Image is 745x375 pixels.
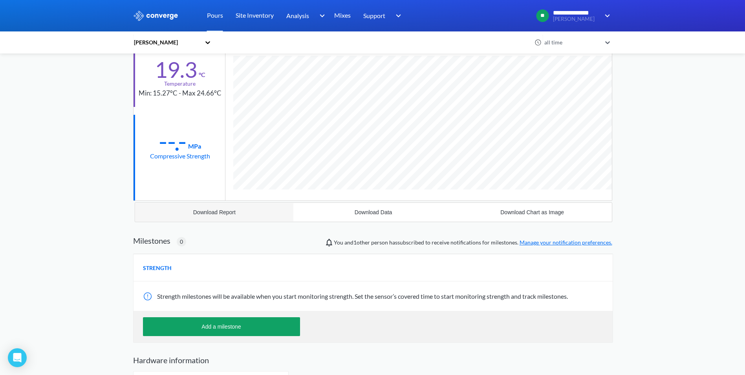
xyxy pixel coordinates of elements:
[180,237,183,246] span: 0
[157,292,568,300] span: Strength milestones will be available when you start monitoring strength. Set the sensor’s covere...
[324,238,334,247] img: notifications-icon.svg
[391,11,403,20] img: downArrow.svg
[143,317,300,336] button: Add a milestone
[8,348,27,367] div: Open Intercom Messenger
[139,88,221,99] div: Min: 15.27°C - Max 24.66°C
[520,239,612,246] a: Manage your notification preferences.
[294,203,453,222] button: Download Data
[334,238,612,247] span: You and person has subscribed to receive notifications for milestones.
[150,151,210,161] div: Compressive Strength
[314,11,327,20] img: downArrow.svg
[155,60,197,79] div: 19.3
[159,131,187,151] div: --.-
[600,11,612,20] img: downArrow.svg
[355,209,392,215] div: Download Data
[133,38,201,47] div: [PERSON_NAME]
[453,203,612,222] button: Download Chart as Image
[553,16,599,22] span: [PERSON_NAME]
[353,239,370,246] span: James
[133,236,170,245] h2: Milestones
[500,209,564,215] div: Download Chart as Image
[133,355,612,365] h2: Hardware information
[164,79,196,88] div: Temperature
[534,39,542,46] img: icon-clock.svg
[193,209,236,215] div: Download Report
[133,11,179,21] img: logo_ewhite.svg
[135,203,294,222] button: Download Report
[542,38,601,47] div: all time
[363,11,385,20] span: Support
[286,11,309,20] span: Analysis
[143,264,172,272] span: STRENGTH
